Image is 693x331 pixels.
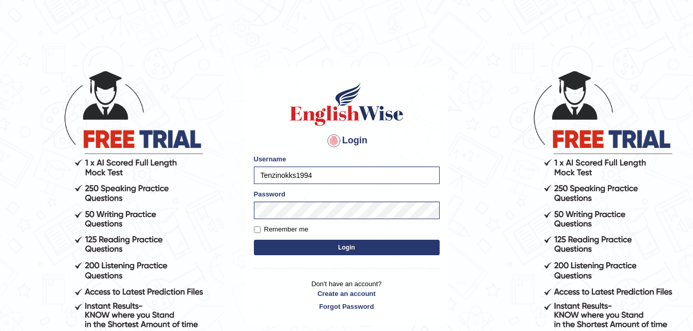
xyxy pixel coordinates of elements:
[254,224,309,235] label: Remember me
[254,289,440,299] a: Create an account
[254,302,440,311] a: Forgot Password
[254,189,285,199] label: Password
[254,240,440,255] button: Login
[254,226,261,233] input: Remember me
[288,81,406,127] img: Logo of English Wise sign in for intelligent practice with AI
[254,154,286,164] label: Username
[254,279,440,311] p: Don't have an account?
[254,133,440,149] h4: Login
